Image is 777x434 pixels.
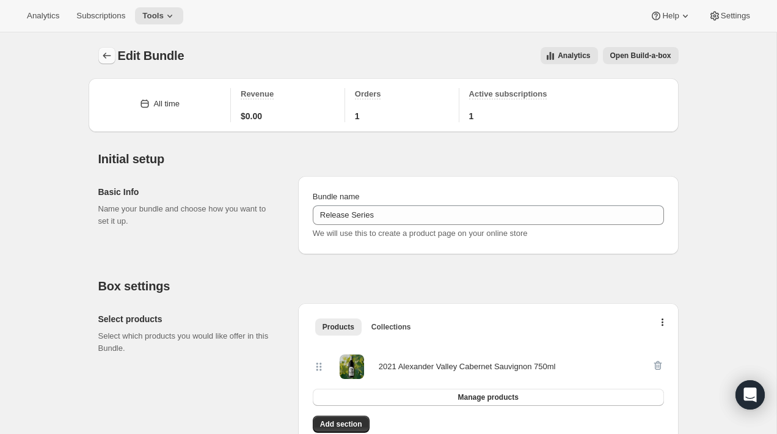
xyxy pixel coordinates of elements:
[20,7,67,24] button: Analytics
[135,7,183,24] button: Tools
[355,89,381,98] span: Orders
[662,11,679,21] span: Help
[313,229,528,238] span: We will use this to create a product page on your online store
[379,361,556,373] div: 2021 Alexander Valley Cabernet Sauvignon 750ml
[643,7,698,24] button: Help
[98,47,115,64] button: Bundles
[541,47,597,64] button: View all analytics related to this specific bundles, within certain timeframes
[323,322,354,332] span: Products
[603,47,679,64] button: View links to open the build-a-box on the online store
[313,192,360,201] span: Bundle name
[558,51,590,61] span: Analytics
[98,152,679,166] h2: Initial setup
[98,186,279,198] h2: Basic Info
[241,110,262,122] span: $0.00
[735,380,765,410] div: Open Intercom Messenger
[69,7,133,24] button: Subscriptions
[320,419,362,429] span: Add section
[98,313,279,325] h2: Select products
[355,110,360,122] span: 1
[313,389,664,406] button: Manage products
[98,203,279,227] p: Name your bundle and choose how you want to set it up.
[98,279,679,293] h2: Box settings
[340,355,364,379] img: 2021 Alexander Valley Cabernet Sauvignon 750ml
[153,98,180,110] div: All time
[469,89,547,98] span: Active subscriptions
[241,89,274,98] span: Revenue
[27,11,59,21] span: Analytics
[458,392,518,402] span: Manage products
[721,11,750,21] span: Settings
[313,416,370,433] button: Add section
[142,11,164,21] span: Tools
[118,49,184,62] span: Edit Bundle
[469,110,474,122] span: 1
[76,11,125,21] span: Subscriptions
[701,7,757,24] button: Settings
[371,322,411,332] span: Collections
[98,330,279,355] p: Select which products you would like offer in this Bundle.
[313,205,664,225] input: ie. Smoothie box
[610,51,671,61] span: Open Build-a-box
